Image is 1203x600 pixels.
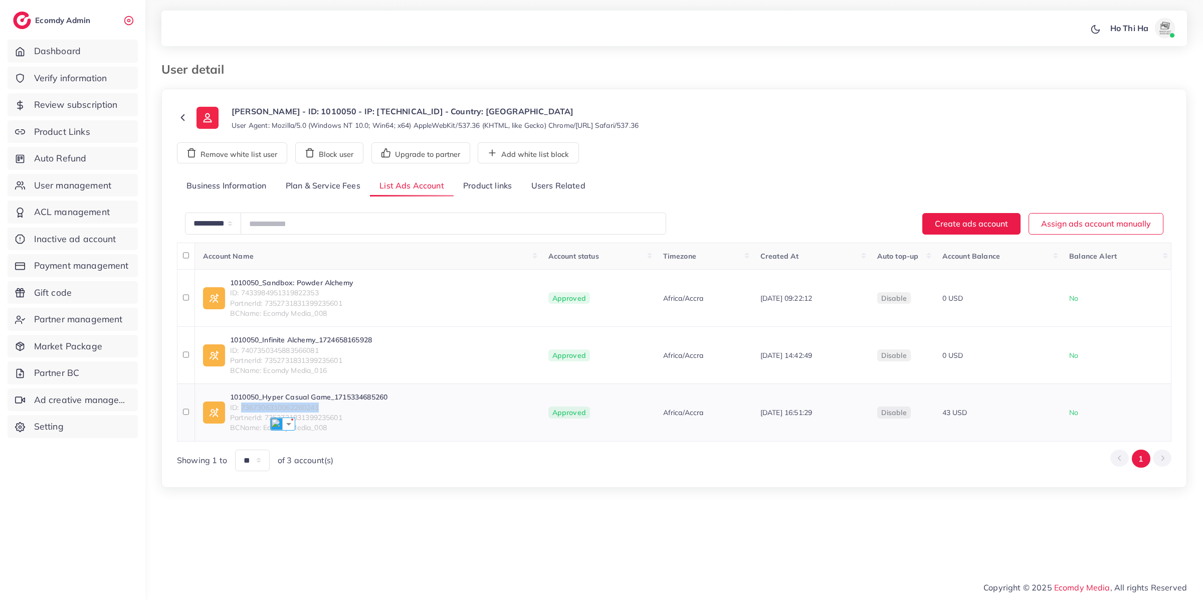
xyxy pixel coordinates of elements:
button: Upgrade to partner [371,142,470,163]
a: Review subscription [8,93,138,116]
span: 0 USD [942,351,963,360]
a: Ad creative management [8,388,138,412]
a: Verify information [8,67,138,90]
button: Remove white list user [177,142,287,163]
span: ID: 7433984951319822353 [230,288,353,298]
span: Setting [34,420,64,433]
span: Approved [548,349,590,361]
span: Market Package [34,340,102,353]
span: Timezone [663,252,696,261]
ul: Pagination [1110,450,1171,468]
span: 0 USD [942,294,963,303]
a: Plan & Service Fees [276,175,370,197]
span: BCName: Ecomdy Media_016 [230,365,372,375]
a: logoEcomdy Admin [13,12,93,29]
span: Account Balance [942,252,1000,261]
a: List Ads Account [370,175,454,197]
p: Ho Thi Ha [1110,22,1148,34]
span: ID: 7367306310062260241 [230,403,387,413]
small: User Agent: Mozilla/5.0 (Windows NT 10.0; Win64; x64) AppleWebKit/537.36 (KHTML, like Gecko) Chro... [232,120,639,130]
img: ic-ad-info.7fc67b75.svg [203,344,225,366]
button: Assign ads account manually [1029,213,1163,235]
span: Dashboard [34,45,81,58]
span: PartnerId: 7352731831399235601 [230,355,372,365]
span: Partner management [34,313,123,326]
span: Balance Alert [1069,252,1117,261]
a: Users Related [521,175,594,197]
button: Block user [295,142,363,163]
h2: Ecomdy Admin [35,16,93,25]
img: ic-ad-info.7fc67b75.svg [203,402,225,424]
span: [DATE] 09:22:12 [760,294,812,303]
span: Copyright © 2025 [983,581,1187,593]
span: disable [881,294,907,303]
a: Auto Refund [8,147,138,170]
span: Africa/Accra [663,293,704,303]
span: Approved [548,407,590,419]
span: Partner BC [34,366,80,379]
a: ACL management [8,201,138,224]
span: Africa/Accra [663,350,704,360]
span: Verify information [34,72,107,85]
span: ACL management [34,206,110,219]
span: disable [881,408,907,417]
span: User management [34,179,111,192]
span: disable [881,351,907,360]
span: Created At [760,252,799,261]
span: , All rights Reserved [1110,581,1187,593]
p: [PERSON_NAME] - ID: 1010050 - IP: [TECHNICAL_ID] - Country: [GEOGRAPHIC_DATA] [232,105,639,117]
span: Africa/Accra [663,408,704,418]
h3: User detail [161,62,232,77]
button: Go to page 1 [1132,450,1150,468]
a: 1010050_Hyper Casual Game_1715334685260 [230,392,387,402]
a: Inactive ad account [8,228,138,251]
span: BCName: Ecomdy Media_008 [230,308,353,318]
a: Gift code [8,281,138,304]
span: Account Name [203,252,254,261]
a: Partner BC [8,361,138,384]
span: Product Links [34,125,90,138]
a: 1010050_Sandbox: Powder Alchemy [230,278,353,288]
span: Showing 1 to [177,455,227,466]
a: User management [8,174,138,197]
a: Payment management [8,254,138,277]
a: Dashboard [8,40,138,63]
span: Review subscription [34,98,118,111]
span: of 3 account(s) [278,455,333,466]
button: Add white list block [478,142,579,163]
a: Setting [8,415,138,438]
button: Create ads account [922,213,1021,235]
span: Gift code [34,286,72,299]
span: No [1069,351,1078,360]
span: Payment management [34,259,129,272]
a: Product links [454,175,521,197]
a: Ho Thi Haavatar [1105,18,1179,38]
span: Inactive ad account [34,233,116,246]
img: ic-user-info.36bf1079.svg [196,107,219,129]
span: PartnerId: 7352731831399235601 [230,413,387,423]
img: logo [13,12,31,29]
a: Ecomdy Media [1054,582,1110,592]
a: 1010050_Infinite Alchemy_1724658165928 [230,335,372,345]
a: Product Links [8,120,138,143]
span: [DATE] 16:51:29 [760,408,812,417]
span: PartnerId: 7352731831399235601 [230,298,353,308]
span: Account status [548,252,599,261]
span: 43 USD [942,408,967,417]
span: No [1069,408,1078,417]
span: ID: 7407350345883566081 [230,345,372,355]
a: Partner management [8,308,138,331]
span: Ad creative management [34,393,130,407]
span: No [1069,294,1078,303]
a: Market Package [8,335,138,358]
span: Auto Refund [34,152,87,165]
img: ic-ad-info.7fc67b75.svg [203,287,225,309]
span: [DATE] 14:42:49 [760,351,812,360]
img: avatar [1155,18,1175,38]
span: BCName: Ecomdy Media_008 [230,423,387,433]
a: Business Information [177,175,276,197]
span: Auto top-up [877,252,919,261]
span: Approved [548,292,590,304]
